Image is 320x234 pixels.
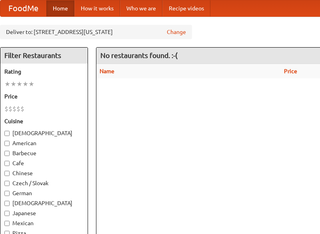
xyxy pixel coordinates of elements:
[4,181,10,186] input: Czech / Slovak
[4,68,84,76] h5: Rating
[4,131,10,136] input: [DEMOGRAPHIC_DATA]
[0,48,88,64] h4: Filter Restaurants
[4,169,84,177] label: Chinese
[0,0,46,16] a: FoodMe
[4,80,10,88] li: ★
[100,52,178,59] ng-pluralize: No restaurants found. :-(
[100,68,114,74] a: Name
[4,189,84,197] label: German
[4,151,10,156] input: Barbecue
[28,80,34,88] li: ★
[4,191,10,196] input: German
[4,92,84,100] h5: Price
[284,68,297,74] a: Price
[46,0,74,16] a: Home
[10,80,16,88] li: ★
[4,159,84,167] label: Cafe
[4,179,84,187] label: Czech / Slovak
[4,221,10,226] input: Mexican
[4,201,10,206] input: [DEMOGRAPHIC_DATA]
[4,117,84,125] h5: Cuisine
[4,104,8,113] li: $
[20,104,24,113] li: $
[4,139,84,147] label: American
[167,28,186,36] a: Change
[22,80,28,88] li: ★
[162,0,210,16] a: Recipe videos
[4,161,10,166] input: Cafe
[8,104,12,113] li: $
[16,104,20,113] li: $
[12,104,16,113] li: $
[4,199,84,207] label: [DEMOGRAPHIC_DATA]
[4,129,84,137] label: [DEMOGRAPHIC_DATA]
[4,149,84,157] label: Barbecue
[4,211,10,216] input: Japanese
[4,141,10,146] input: American
[4,209,84,217] label: Japanese
[16,80,22,88] li: ★
[4,219,84,227] label: Mexican
[4,171,10,176] input: Chinese
[74,0,120,16] a: How it works
[120,0,162,16] a: Who we are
